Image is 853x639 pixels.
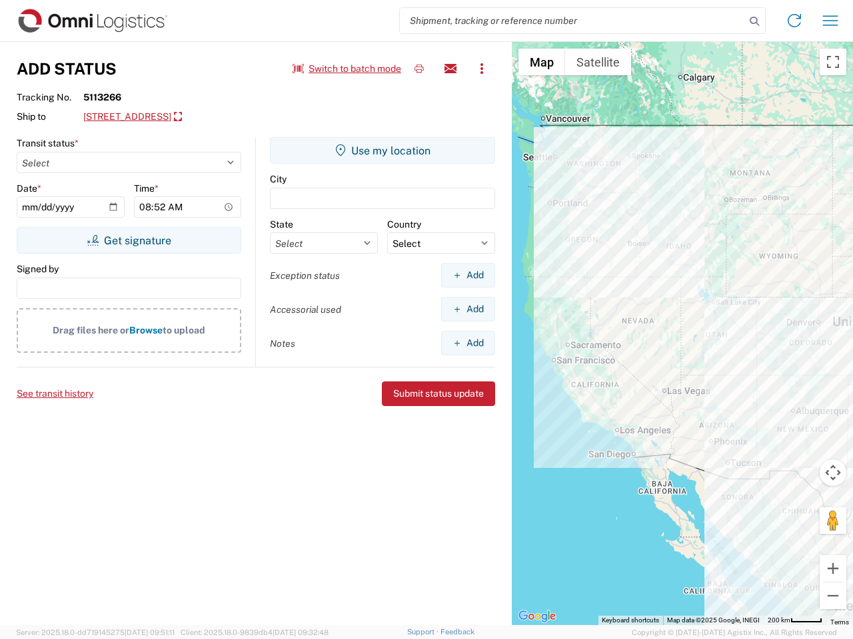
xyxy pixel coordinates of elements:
label: Signed by [17,263,59,275]
a: Support [407,628,440,636]
label: Time [134,182,159,194]
span: Client: 2025.18.0-9839db4 [181,628,329,636]
span: [DATE] 09:32:48 [273,628,329,636]
button: Add [441,331,495,355]
button: Add [441,263,495,288]
button: Get signature [17,227,241,254]
span: Ship to [17,110,83,122]
button: Show satellite imagery [565,49,631,75]
span: Browse [129,325,163,335]
button: Toggle fullscreen view [820,49,846,75]
span: [DATE] 09:51:11 [125,628,175,636]
button: Submit status update [382,381,495,406]
label: Accessorial used [270,304,341,316]
a: [STREET_ADDRESS] [83,106,182,128]
label: Transit status [17,137,79,149]
button: Switch to batch mode [293,58,401,80]
label: Country [387,218,421,230]
span: 200 km [768,616,790,624]
span: Copyright © [DATE]-[DATE] Agistix Inc., All Rights Reserved [632,626,837,638]
button: Add [441,297,495,321]
button: Zoom in [820,555,846,582]
span: Map data ©2025 Google, INEGI [667,616,760,624]
strong: 5113266 [83,91,121,103]
label: City [270,173,287,185]
a: Open this area in Google Maps (opens a new window) [515,608,559,625]
button: Keyboard shortcuts [602,616,659,625]
button: Map camera controls [820,459,846,486]
label: Date [17,182,41,194]
img: Google [515,608,559,625]
label: Notes [270,337,295,349]
button: Show street map [518,49,565,75]
span: Drag files here or [53,325,129,335]
label: State [270,218,293,230]
span: Server: 2025.18.0-dd719145275 [16,628,175,636]
button: Zoom out [820,582,846,609]
h3: Add Status [17,59,117,79]
span: Tracking No. [17,91,83,103]
a: Terms [830,618,849,626]
label: Exception status [270,270,340,282]
button: See transit history [17,383,93,405]
button: Map Scale: 200 km per 44 pixels [764,616,826,625]
button: Drag Pegman onto the map to open Street View [820,507,846,534]
button: Use my location [270,137,495,164]
input: Shipment, tracking or reference number [400,8,745,33]
a: Feedback [440,628,474,636]
span: to upload [163,325,205,335]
